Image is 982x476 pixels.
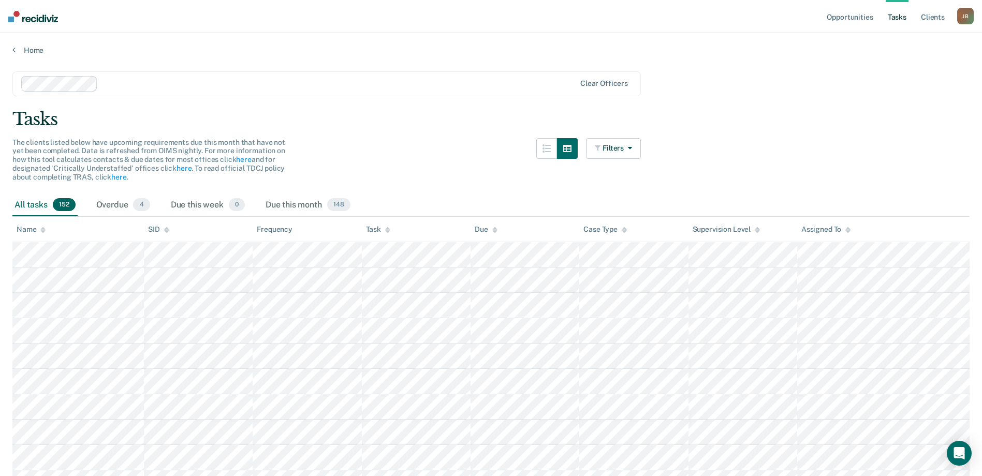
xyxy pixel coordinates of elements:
div: All tasks152 [12,194,78,217]
div: Due this week0 [169,194,247,217]
div: SID [148,225,169,234]
span: 4 [133,198,150,212]
div: Open Intercom Messenger [947,441,972,466]
button: JB [957,8,974,24]
div: Name [17,225,46,234]
span: The clients listed below have upcoming requirements due this month that have not yet been complet... [12,138,285,181]
img: Recidiviz [8,11,58,22]
div: Task [366,225,390,234]
div: J B [957,8,974,24]
div: Due this month148 [263,194,353,217]
span: 148 [327,198,350,212]
div: Case Type [583,225,627,234]
button: Filters [586,138,641,159]
div: Due [475,225,497,234]
div: Frequency [257,225,292,234]
a: Home [12,46,970,55]
div: Assigned To [801,225,851,234]
div: Clear officers [580,79,628,88]
a: here [236,155,251,163]
span: 0 [229,198,245,212]
a: here [111,173,126,181]
a: here [177,164,192,172]
div: Overdue4 [94,194,152,217]
span: 152 [53,198,76,212]
div: Supervision Level [693,225,760,234]
div: Tasks [12,109,970,130]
